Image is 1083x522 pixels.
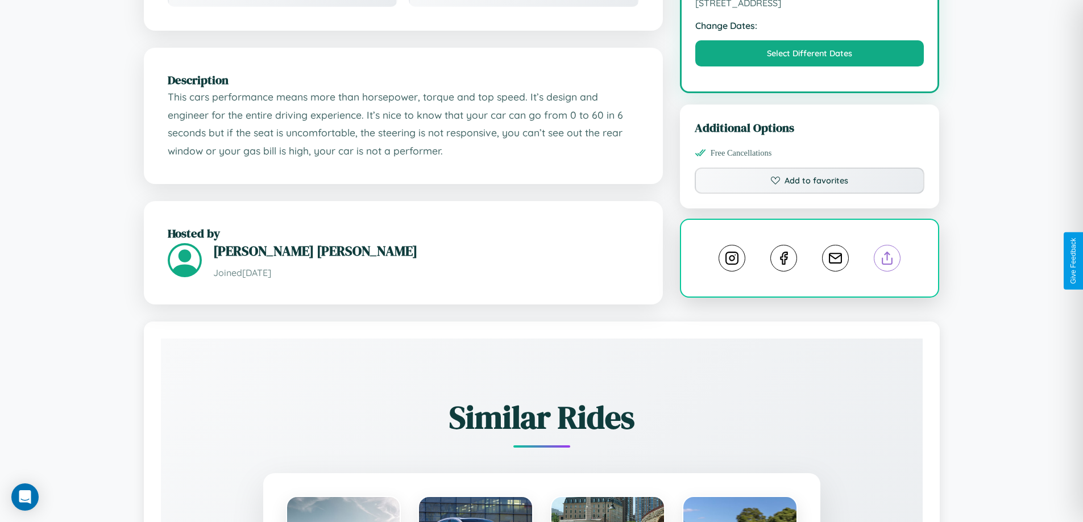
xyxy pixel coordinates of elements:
[168,88,639,160] p: This cars performance means more than horsepower, torque and top speed. It’s design and engineer ...
[695,40,924,66] button: Select Different Dates
[213,265,639,281] p: Joined [DATE]
[168,72,639,88] h2: Description
[1069,238,1077,284] div: Give Feedback
[695,20,924,31] strong: Change Dates:
[213,241,639,260] h3: [PERSON_NAME] [PERSON_NAME]
[168,225,639,241] h2: Hosted by
[711,148,772,158] span: Free Cancellations
[695,168,925,194] button: Add to favorites
[201,395,883,439] h2: Similar Rides
[11,483,39,511] div: Open Intercom Messenger
[695,119,925,136] h3: Additional Options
